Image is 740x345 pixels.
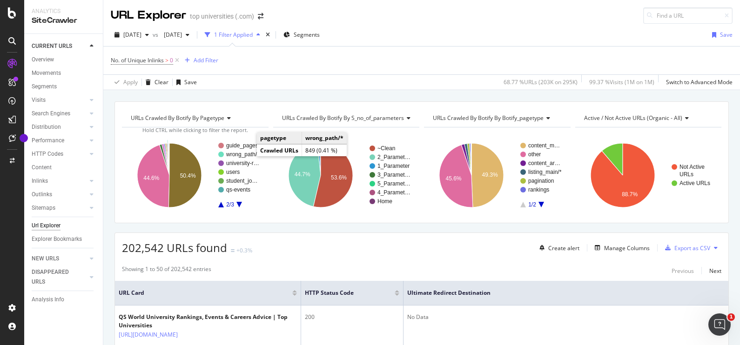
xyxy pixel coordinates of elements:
text: users [226,169,240,175]
button: Switch to Advanced Mode [662,75,733,90]
a: Inlinks [32,176,87,186]
button: Clear [142,75,168,90]
div: Outlinks [32,190,52,199]
div: Inlinks [32,176,48,186]
span: Active / Not Active URLs (organic - all) [584,114,682,122]
div: No Data [407,313,725,321]
div: Sitemaps [32,203,55,213]
div: Showing 1 to 50 of 202,542 entries [122,265,211,276]
span: URL Card [119,289,290,297]
svg: A chart. [273,135,417,216]
text: 1/2 [528,201,536,208]
div: +0.3% [236,246,252,254]
td: 849 (0.41 %) [302,145,347,157]
div: NEW URLS [32,254,59,264]
span: No. of Unique Inlinks [111,56,164,64]
text: 49.3% [482,172,498,178]
h4: URLs Crawled By Botify By s_no_of_parameters [280,111,418,126]
text: 53.6% [331,174,347,181]
span: 2025 Aug. 2nd [160,31,182,39]
div: Segments [32,82,57,92]
h4: URLs Crawled By Botify By pagetype [129,111,260,126]
a: Visits [32,95,87,105]
a: CURRENT URLS [32,41,87,51]
td: pagetype [257,132,302,144]
text: 4_Paramet… [377,189,410,196]
a: Outlinks [32,190,87,199]
text: content_ar… [528,160,560,166]
a: Movements [32,68,96,78]
div: 99.37 % Visits ( 1M on 1M ) [589,78,654,86]
text: guide_pages [226,142,258,149]
div: Save [184,78,197,86]
text: 5_Paramet… [377,180,410,187]
button: [DATE] [111,27,153,42]
svg: A chart. [122,135,266,216]
div: Analysis Info [32,295,64,305]
a: NEW URLS [32,254,87,264]
div: Distribution [32,122,61,132]
button: Create alert [536,240,579,255]
span: URLs Crawled By Botify By botify_pagetype [433,114,544,122]
text: 2/3 [226,201,234,208]
button: Previous [672,265,694,276]
text: student_jo… [226,178,257,184]
div: Add Filter [194,56,218,64]
button: [DATE] [160,27,193,42]
span: 2025 Aug. 13th [123,31,141,39]
a: Overview [32,55,96,65]
text: wrong_path/* [226,151,259,158]
text: URLs [679,171,693,178]
div: 1 Filter Applied [214,31,253,39]
text: ~Clean [377,145,395,152]
text: 44.7% [294,171,310,178]
div: 68.77 % URLs ( 203K on 295K ) [504,78,578,86]
h4: URLs Crawled By Botify By botify_pagetype [431,111,562,126]
a: DISAPPEARED URLS [32,267,87,287]
text: content_m… [528,142,560,149]
div: Apply [123,78,138,86]
div: URL Explorer [111,7,186,23]
input: Find a URL [643,7,733,24]
a: Segments [32,82,96,92]
a: Sitemaps [32,203,87,213]
text: 2_Paramet… [377,154,410,160]
text: 50.4% [180,172,196,179]
svg: A chart. [424,135,568,216]
span: URLs Crawled By Botify By s_no_of_parameters [282,114,404,122]
div: Tooltip anchor [20,134,28,142]
a: Url Explorer [32,221,96,231]
div: QS World University Rankings, Events & Careers Advice | Top Universities [119,313,297,330]
div: Manage Columns [604,244,650,252]
div: Create alert [548,244,579,252]
button: Export as CSV [661,240,710,255]
div: Export as CSV [674,244,710,252]
text: 3_Paramet… [377,172,410,178]
button: 1 Filter Applied [201,27,264,42]
div: Content [32,163,52,172]
div: SiteCrawler [32,15,95,26]
text: Not Active [679,164,705,170]
div: CURRENT URLS [32,41,72,51]
div: Movements [32,68,61,78]
div: Save [720,31,733,39]
div: 200 [305,313,399,321]
div: arrow-right-arrow-left [258,13,263,20]
button: Save [708,27,733,42]
td: wrong_path/* [302,132,347,144]
button: Apply [111,75,138,90]
div: Visits [32,95,46,105]
div: DISAPPEARED URLS [32,267,79,287]
div: HTTP Codes [32,149,63,159]
span: 0 [170,54,173,67]
text: listing_main/* [528,169,562,175]
a: HTTP Codes [32,149,87,159]
div: Previous [672,267,694,275]
text: rankings [528,186,549,193]
h4: Active / Not Active URLs [582,111,713,126]
text: qs-events [226,186,250,193]
div: Next [709,267,721,275]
